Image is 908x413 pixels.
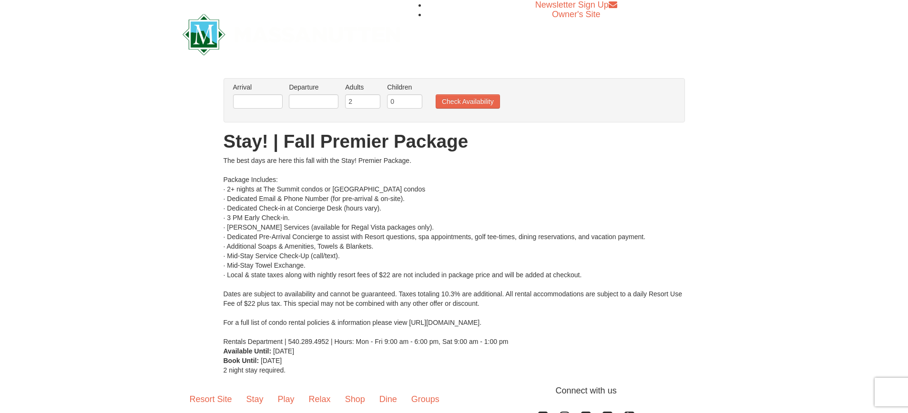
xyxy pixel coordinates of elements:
span: 2 night stay required. [224,366,286,374]
label: Arrival [233,82,283,92]
img: Massanutten Resort Logo [183,14,401,55]
div: The best days are here this fall with the Stay! Premier Package. Package Includes: · 2+ nights at... [224,156,685,346]
span: [DATE] [273,347,294,355]
span: [DATE] [261,357,282,364]
h1: Stay! | Fall Premier Package [224,132,685,151]
a: Owner's Site [552,10,600,19]
p: Connect with us [183,384,726,397]
strong: Available Until: [224,347,272,355]
strong: Book Until: [224,357,259,364]
a: Massanutten Resort [183,22,401,44]
label: Adults [345,82,380,92]
button: Check Availability [436,94,500,109]
label: Children [387,82,422,92]
label: Departure [289,82,338,92]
